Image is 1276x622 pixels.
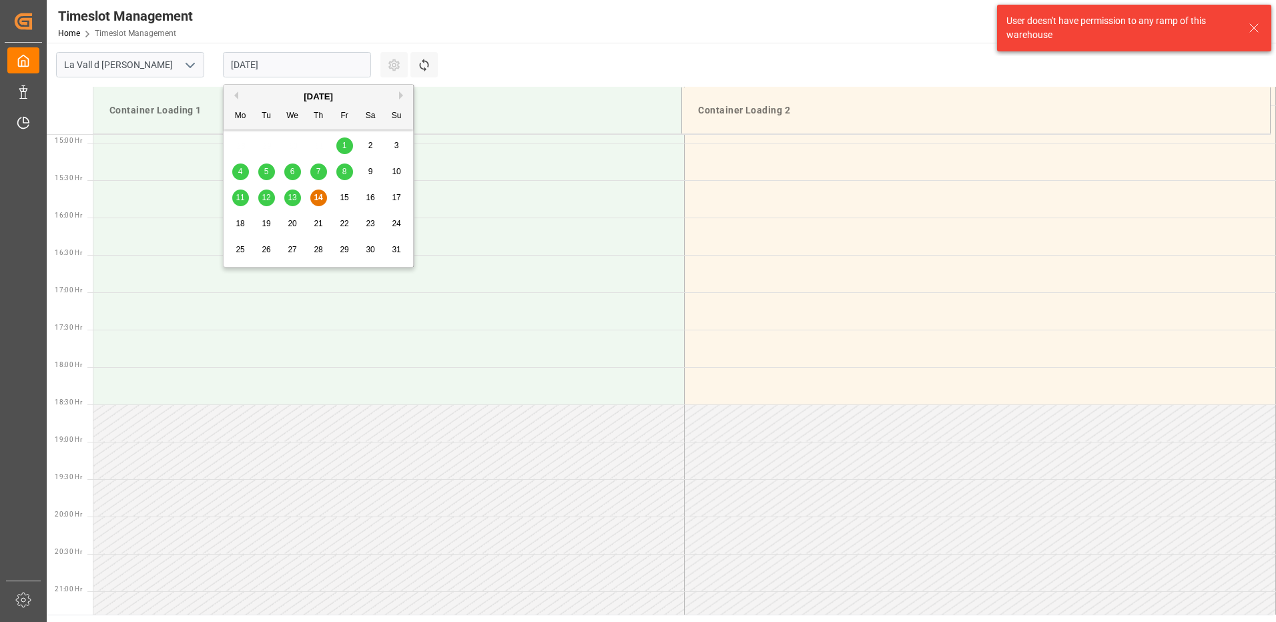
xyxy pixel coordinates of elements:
[262,245,270,254] span: 26
[392,193,400,202] span: 17
[284,108,301,125] div: We
[55,398,82,406] span: 18:30 Hr
[310,108,327,125] div: Th
[340,219,348,228] span: 22
[316,167,321,176] span: 7
[258,164,275,180] div: Choose Tuesday, August 5th, 2025
[392,167,400,176] span: 10
[55,324,82,331] span: 17:30 Hr
[362,108,379,125] div: Sa
[336,164,353,180] div: Choose Friday, August 8th, 2025
[284,164,301,180] div: Choose Wednesday, August 6th, 2025
[336,137,353,154] div: Choose Friday, August 1st, 2025
[336,190,353,206] div: Choose Friday, August 15th, 2025
[336,242,353,258] div: Choose Friday, August 29th, 2025
[232,216,249,232] div: Choose Monday, August 18th, 2025
[232,190,249,206] div: Choose Monday, August 11th, 2025
[366,245,374,254] span: 30
[388,137,405,154] div: Choose Sunday, August 3rd, 2025
[368,167,373,176] span: 9
[336,216,353,232] div: Choose Friday, August 22nd, 2025
[56,52,204,77] input: Type to search/select
[236,245,244,254] span: 25
[55,286,82,294] span: 17:00 Hr
[236,193,244,202] span: 11
[342,167,347,176] span: 8
[55,249,82,256] span: 16:30 Hr
[55,548,82,555] span: 20:30 Hr
[258,108,275,125] div: Tu
[288,219,296,228] span: 20
[264,167,269,176] span: 5
[368,141,373,150] span: 2
[262,193,270,202] span: 12
[310,242,327,258] div: Choose Thursday, August 28th, 2025
[392,245,400,254] span: 31
[288,245,296,254] span: 27
[310,164,327,180] div: Choose Thursday, August 7th, 2025
[55,511,82,518] span: 20:00 Hr
[236,219,244,228] span: 18
[230,91,238,99] button: Previous Month
[693,98,1259,123] div: Container Loading 2
[258,242,275,258] div: Choose Tuesday, August 26th, 2025
[288,193,296,202] span: 13
[388,216,405,232] div: Choose Sunday, August 24th, 2025
[362,164,379,180] div: Choose Saturday, August 9th, 2025
[366,193,374,202] span: 16
[55,585,82,593] span: 21:00 Hr
[392,219,400,228] span: 24
[314,245,322,254] span: 28
[284,216,301,232] div: Choose Wednesday, August 20th, 2025
[362,190,379,206] div: Choose Saturday, August 16th, 2025
[340,245,348,254] span: 29
[388,190,405,206] div: Choose Sunday, August 17th, 2025
[388,108,405,125] div: Su
[290,167,295,176] span: 6
[180,55,200,75] button: open menu
[362,137,379,154] div: Choose Saturday, August 2nd, 2025
[394,141,399,150] span: 3
[232,242,249,258] div: Choose Monday, August 25th, 2025
[342,141,347,150] span: 1
[284,190,301,206] div: Choose Wednesday, August 13th, 2025
[258,216,275,232] div: Choose Tuesday, August 19th, 2025
[310,190,327,206] div: Choose Thursday, August 14th, 2025
[232,164,249,180] div: Choose Monday, August 4th, 2025
[258,190,275,206] div: Choose Tuesday, August 12th, 2025
[238,167,243,176] span: 4
[232,108,249,125] div: Mo
[55,361,82,368] span: 18:00 Hr
[362,216,379,232] div: Choose Saturday, August 23rd, 2025
[362,242,379,258] div: Choose Saturday, August 30th, 2025
[55,212,82,219] span: 16:00 Hr
[224,90,413,103] div: [DATE]
[399,91,407,99] button: Next Month
[228,133,410,263] div: month 2025-08
[58,6,193,26] div: Timeslot Management
[388,164,405,180] div: Choose Sunday, August 10th, 2025
[310,216,327,232] div: Choose Thursday, August 21st, 2025
[55,436,82,443] span: 19:00 Hr
[55,473,82,481] span: 19:30 Hr
[55,174,82,182] span: 15:30 Hr
[388,242,405,258] div: Choose Sunday, August 31st, 2025
[262,219,270,228] span: 19
[284,242,301,258] div: Choose Wednesday, August 27th, 2025
[55,137,82,144] span: 15:00 Hr
[314,219,322,228] span: 21
[314,193,322,202] span: 14
[104,98,671,123] div: Container Loading 1
[1006,14,1236,42] div: User doesn't have permission to any ramp of this warehouse
[366,219,374,228] span: 23
[336,108,353,125] div: Fr
[340,193,348,202] span: 15
[223,52,371,77] input: DD.MM.YYYY
[58,29,80,38] a: Home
